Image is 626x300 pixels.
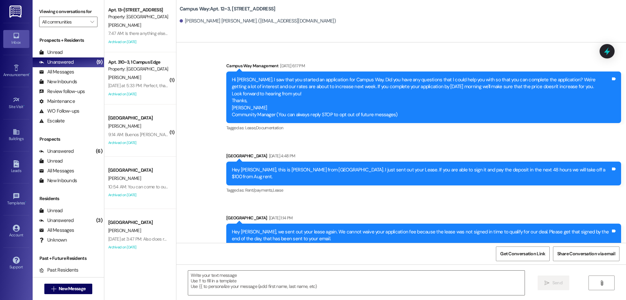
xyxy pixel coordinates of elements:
button: Share Conversation via email [553,246,619,261]
div: Residents [33,195,104,202]
span: Send [552,279,562,286]
div: Unread [39,207,63,214]
div: WO Follow-ups [39,108,79,115]
div: [GEOGRAPHIC_DATA] [226,152,621,162]
div: Hey [PERSON_NAME], we sent out your lease again. We cannot waive your application fee because the... [232,229,611,243]
a: Templates • [3,191,29,208]
span: Rent/payments , [245,187,273,193]
div: Unanswered [39,148,74,155]
i:  [599,280,604,286]
a: Support [3,255,29,272]
div: Hey [PERSON_NAME], this is [PERSON_NAME] from [GEOGRAPHIC_DATA]. I just sent out your Lease. If y... [232,166,611,181]
a: Inbox [3,30,29,48]
span: Get Conversation Link [500,250,545,257]
div: Unread [39,158,63,165]
span: New Message [59,285,85,292]
div: Escalate [39,118,65,124]
div: Unknown [39,237,67,244]
a: Buildings [3,126,29,144]
span: • [25,200,26,204]
div: Tagged as: [226,185,621,195]
div: (9) [95,57,104,67]
span: Lease [273,187,283,193]
div: All Messages [39,227,74,234]
div: Prospects [33,136,104,143]
a: Account [3,223,29,240]
a: Site Visit • [3,94,29,112]
div: New Inbounds [39,177,77,184]
div: [DATE] 4:48 PM [267,152,295,159]
div: (3) [95,215,104,226]
div: Campus Way Management [226,62,621,71]
i:  [51,286,56,292]
label: Viewing conversations for [39,7,97,17]
b: Campus Way: Apt. 12~3, [STREET_ADDRESS] [180,6,276,12]
div: New Inbounds [39,78,77,85]
div: [GEOGRAPHIC_DATA] [226,214,621,224]
div: All Messages [39,69,74,75]
i:  [90,19,94,24]
input: All communities [42,17,87,27]
div: Unread [39,49,63,56]
button: Send [538,276,569,290]
button: New Message [44,284,93,294]
div: Prospects + Residents [33,37,104,44]
span: • [23,103,24,108]
img: ResiDesk Logo [9,6,23,18]
div: [DATE] 1:14 PM [267,214,293,221]
div: Past Residents [39,267,79,274]
div: Unanswered [39,217,74,224]
div: [DATE] 6:17 PM [278,62,305,69]
div: Unanswered [39,59,74,66]
div: Past + Future Residents [33,255,104,262]
div: Hi [PERSON_NAME]. I saw that you started an application for Campus Way. Did you have any question... [232,76,611,118]
span: Share Conversation via email [557,250,615,257]
a: Leads [3,158,29,176]
div: Maintenance [39,98,75,105]
button: Get Conversation Link [496,246,549,261]
i:  [544,280,549,286]
div: (6) [94,146,104,156]
div: All Messages [39,167,74,174]
div: [PERSON_NAME] [PERSON_NAME]. ([EMAIL_ADDRESS][DOMAIN_NAME]) [180,18,336,24]
div: Review follow-ups [39,88,85,95]
div: Tagged as: [226,123,621,133]
span: • [29,71,30,76]
span: Lease , [245,125,256,131]
span: Documentation [256,125,283,131]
